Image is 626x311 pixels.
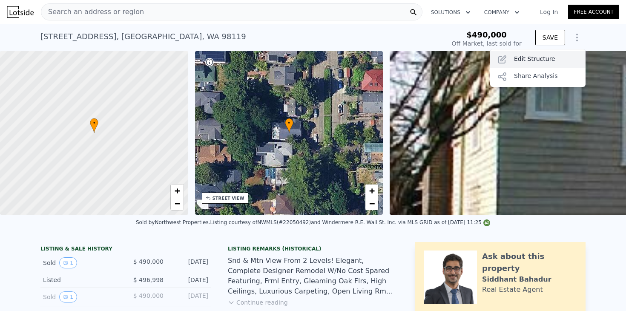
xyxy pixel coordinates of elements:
[482,274,551,285] div: Siddhant Bahadur
[490,49,586,87] div: Show Options
[490,51,586,68] div: Edit Structure
[59,291,77,302] button: View historical data
[212,195,244,202] div: STREET VIEW
[170,276,208,284] div: [DATE]
[43,276,119,284] div: Listed
[41,7,144,17] span: Search an address or region
[171,184,184,197] a: Zoom in
[285,118,293,133] div: •
[490,68,586,85] div: Share Analysis
[285,119,293,127] span: •
[133,292,164,299] span: $ 490,000
[482,251,577,274] div: Ask about this property
[424,5,477,20] button: Solutions
[174,198,180,209] span: −
[466,30,507,39] span: $490,000
[210,219,490,225] div: Listing courtesy of NWMLS (#22050492) and Windermere R.E. Wall St. Inc. via MLS GRID as of [DATE]...
[568,5,619,19] a: Free Account
[7,6,34,18] img: Lotside
[170,291,208,302] div: [DATE]
[483,219,490,226] img: NWMLS Logo
[174,185,180,196] span: +
[369,185,375,196] span: +
[40,31,246,43] div: [STREET_ADDRESS] , [GEOGRAPHIC_DATA] , WA 98119
[228,245,398,252] div: Listing Remarks (Historical)
[477,5,526,20] button: Company
[90,118,98,133] div: •
[452,39,522,48] div: Off Market, last sold for
[90,119,98,127] span: •
[228,298,288,307] button: Continue reading
[43,257,119,268] div: Sold
[133,258,164,265] span: $ 490,000
[59,257,77,268] button: View historical data
[365,197,378,210] a: Zoom out
[365,184,378,197] a: Zoom in
[569,29,586,46] button: Show Options
[369,198,375,209] span: −
[40,245,211,254] div: LISTING & SALE HISTORY
[228,256,398,297] div: Snd & Mtn View From 2 Levels! Elegant, Complete Designer Remodel W/No Cost Spared Featuring, Frml...
[133,276,164,283] span: $ 496,998
[482,285,543,295] div: Real Estate Agent
[170,257,208,268] div: [DATE]
[530,8,568,16] a: Log In
[43,291,119,302] div: Sold
[136,219,210,225] div: Sold by Northwest Properties .
[171,197,184,210] a: Zoom out
[535,30,565,45] button: SAVE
